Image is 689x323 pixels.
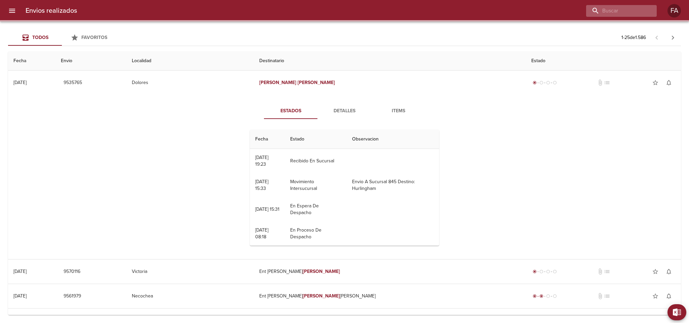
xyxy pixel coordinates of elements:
[546,81,550,85] span: radio_button_unchecked
[61,290,84,302] button: 9561979
[586,5,645,17] input: buscar
[8,51,55,71] th: Fecha
[652,268,659,275] span: star_border
[255,206,279,212] div: [DATE] 15:31
[268,107,314,115] span: Estados
[665,79,672,86] span: notifications_none
[667,4,681,17] div: Abrir información de usuario
[126,259,254,284] td: Victoria
[250,130,285,149] th: Fecha
[285,221,347,246] td: En Proceso De Despacho
[376,107,421,115] span: Items
[250,130,439,246] table: Tabla de seguimiento
[81,35,107,40] span: Favoritos
[126,71,254,95] td: Dolores
[347,130,439,149] th: Observacion
[662,289,676,303] button: Activar notificaciones
[254,259,526,284] td: Ent [PERSON_NAME]
[347,173,439,197] td: Envio A Sucursal 845 Destino: Hurlingham
[553,81,557,85] span: radio_button_unchecked
[64,79,82,87] span: 9535765
[649,265,662,278] button: Agregar a favoritos
[13,269,27,274] div: [DATE]
[604,268,610,275] span: No tiene pedido asociado
[255,227,268,240] div: [DATE] 08:18
[667,304,686,320] button: Exportar Excel
[64,268,80,276] span: 9570116
[255,155,268,167] div: [DATE] 19:23
[665,268,672,275] span: notifications_none
[539,81,543,85] span: radio_button_unchecked
[526,51,681,71] th: Estado
[32,35,48,40] span: Todos
[533,294,537,298] span: radio_button_checked
[649,289,662,303] button: Agregar a favoritos
[26,5,77,16] h6: Envios realizados
[61,266,83,278] button: 9570116
[604,79,610,86] span: list
[285,173,347,197] td: Movimiento Intersucursal
[61,77,85,89] button: 9535765
[533,270,537,274] span: radio_button_checked
[254,51,526,71] th: Destinatario
[533,81,537,85] span: radio_button_checked
[665,30,681,46] span: Pagina siguiente
[126,284,254,308] td: Necochea
[597,268,604,275] span: No tiene documentos adjuntos
[322,107,368,115] span: Detalles
[303,269,340,274] em: [PERSON_NAME]
[285,149,347,173] td: Recibido En Sucursal
[649,76,662,89] button: Agregar a favoritos
[298,80,335,85] em: [PERSON_NAME]
[4,3,20,19] button: menu
[13,293,27,299] div: [DATE]
[531,293,558,299] div: Despachado
[8,30,116,46] div: Tabs Envios
[597,79,604,86] span: No tiene documentos adjuntos
[546,294,550,298] span: radio_button_unchecked
[553,270,557,274] span: radio_button_unchecked
[652,293,659,299] span: star_border
[621,34,646,41] p: 1 - 25 de 1.586
[597,293,604,299] span: No tiene documentos adjuntos
[539,270,543,274] span: radio_button_unchecked
[259,80,297,85] em: [PERSON_NAME]
[665,293,672,299] span: notifications_none
[539,294,543,298] span: radio_button_checked
[264,103,425,119] div: Tabs detalle de guia
[546,270,550,274] span: radio_button_unchecked
[303,293,340,299] em: [PERSON_NAME]
[531,268,558,275] div: Generado
[126,51,254,71] th: Localidad
[55,51,126,71] th: Envio
[553,294,557,298] span: radio_button_unchecked
[285,197,347,221] td: En Espera De Despacho
[649,34,665,41] span: Pagina anterior
[64,292,81,300] span: 9561979
[604,293,610,299] span: No tiene pedido asociado
[285,130,347,149] th: Estado
[254,284,526,308] td: Ent [PERSON_NAME] [PERSON_NAME]
[652,79,659,86] span: star_border
[255,179,268,191] div: [DATE] 15:33
[13,80,27,85] div: [DATE]
[667,4,681,17] div: FA
[662,265,676,278] button: Activar notificaciones
[662,76,676,89] button: Activar notificaciones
